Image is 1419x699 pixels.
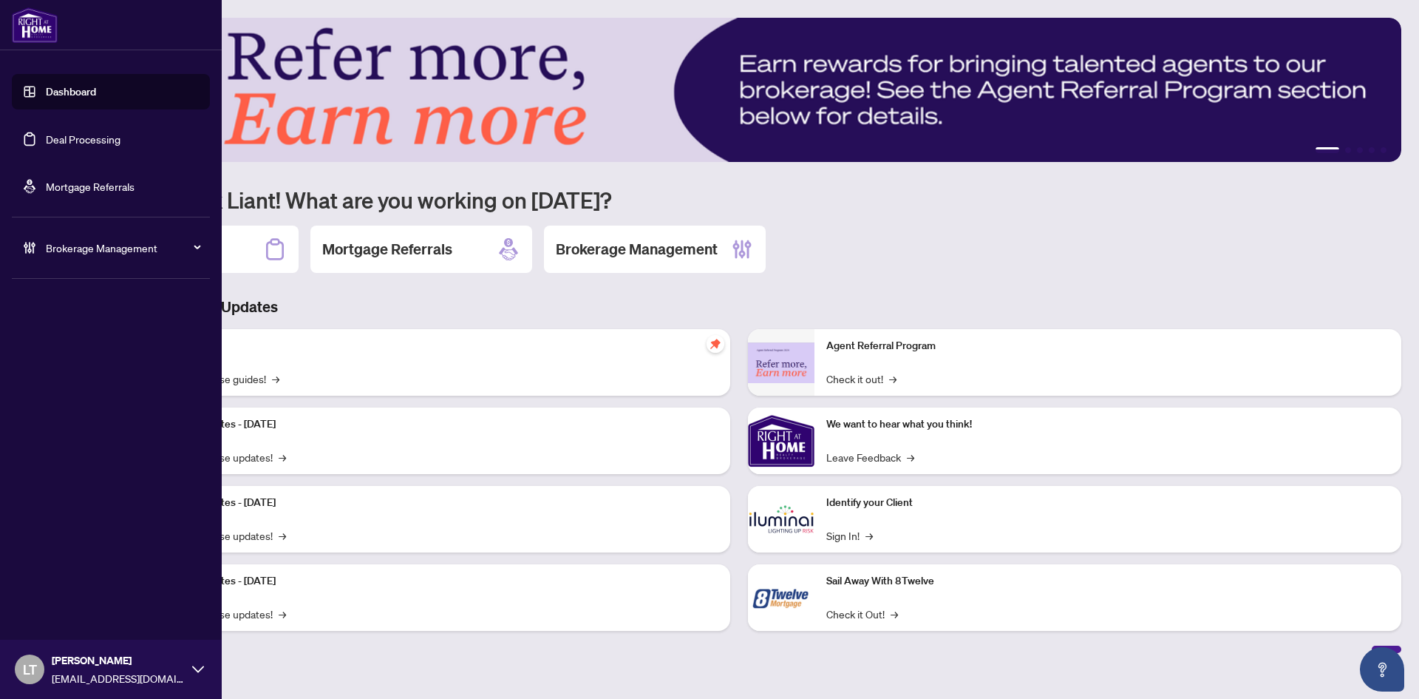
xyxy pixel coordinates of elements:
[46,240,200,256] span: Brokerage Management
[707,335,724,353] span: pushpin
[279,606,286,622] span: →
[77,186,1401,214] h1: Welcome back Liant! What are you working on [DATE]?
[23,659,37,680] span: LT
[748,564,814,631] img: Sail Away With 8Twelve
[279,449,286,465] span: →
[155,573,718,590] p: Platform Updates - [DATE]
[891,606,898,622] span: →
[1360,647,1404,692] button: Open asap
[748,486,814,553] img: Identify your Client
[556,239,718,260] h2: Brokerage Management
[155,338,718,354] p: Self-Help
[1357,147,1363,153] button: 3
[907,449,914,465] span: →
[826,416,1389,433] p: We want to hear what you think!
[46,180,135,193] a: Mortgage Referrals
[77,297,1401,317] h3: Brokerage & Industry Updates
[52,670,185,686] span: [EMAIL_ADDRESS][DOMAIN_NAME]
[155,495,718,511] p: Platform Updates - [DATE]
[272,371,279,387] span: →
[826,371,896,387] a: Check it out!→
[748,408,814,474] img: We want to hear what you think!
[12,7,58,43] img: logo
[826,338,1389,354] p: Agent Referral Program
[826,449,914,465] a: Leave Feedback→
[889,371,896,387] span: →
[826,573,1389,590] p: Sail Away With 8Twelve
[826,606,898,622] a: Check it Out!→
[748,342,814,383] img: Agent Referral Program
[826,495,1389,511] p: Identify your Client
[865,527,873,544] span: →
[1369,147,1375,153] button: 4
[77,18,1401,162] img: Slide 0
[322,239,452,260] h2: Mortgage Referrals
[826,527,873,544] a: Sign In!→
[155,416,718,433] p: Platform Updates - [DATE]
[46,132,120,146] a: Deal Processing
[279,527,286,544] span: →
[52,652,185,669] span: [PERSON_NAME]
[1381,147,1386,153] button: 5
[46,85,96,98] a: Dashboard
[1316,147,1339,153] button: 1
[1345,147,1351,153] button: 2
